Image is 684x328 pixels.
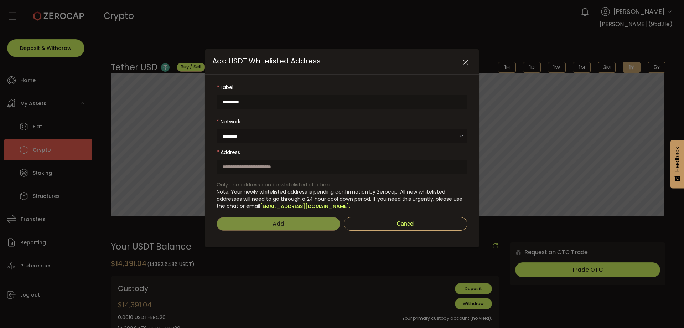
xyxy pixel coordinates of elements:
label: Address [217,145,467,159]
iframe: Chat Widget [599,251,684,328]
span: Only one address can be whitelisted at a time. [217,181,333,188]
a: [EMAIL_ADDRESS][DOMAIN_NAME]. [260,203,350,210]
button: Close [459,56,472,69]
div: Add USDT Whitelisted Address [205,49,479,247]
button: Add [217,217,340,231]
span: Feedback [674,147,680,172]
span: Cancel [397,221,415,227]
span: Add [273,220,284,228]
button: Feedback - Show survey [670,140,684,188]
span: Note: Your newly whitelisted address is pending confirmation by Zerocap. All new whitelisted addr... [217,188,462,210]
button: Cancel [344,217,467,231]
label: Label [217,80,467,94]
span: Add USDT Whitelisted Address [212,56,321,66]
label: Network [217,114,467,129]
